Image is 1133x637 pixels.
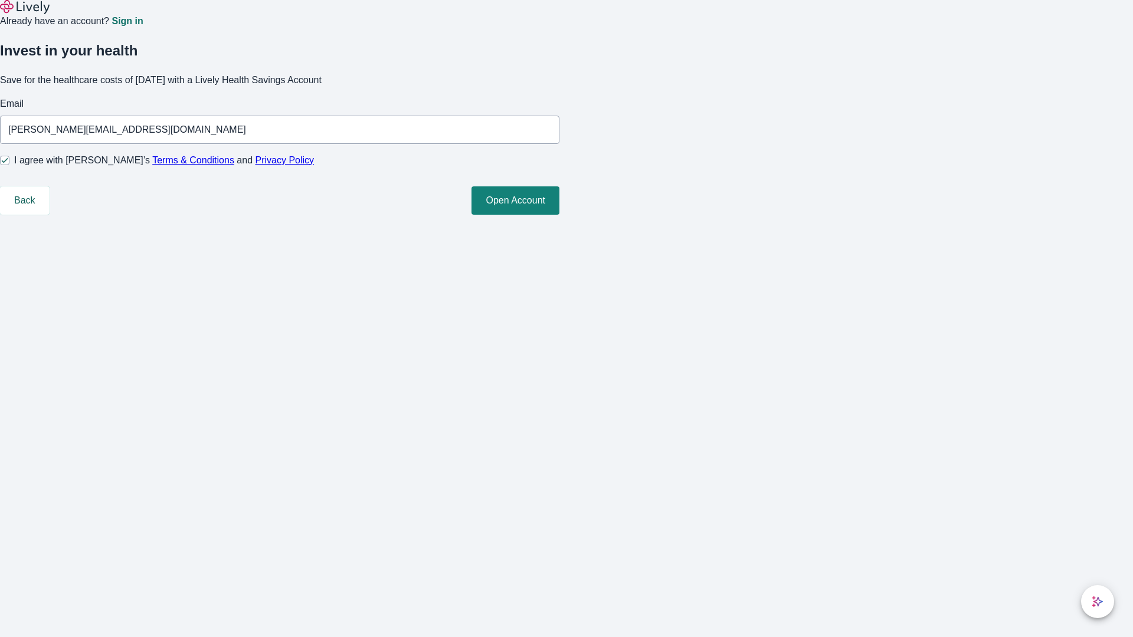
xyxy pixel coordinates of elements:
a: Terms & Conditions [152,155,234,165]
button: Open Account [471,186,559,215]
span: I agree with [PERSON_NAME]’s and [14,153,314,168]
a: Sign in [112,17,143,26]
button: chat [1081,585,1114,618]
svg: Lively AI Assistant [1092,596,1103,608]
a: Privacy Policy [256,155,315,165]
